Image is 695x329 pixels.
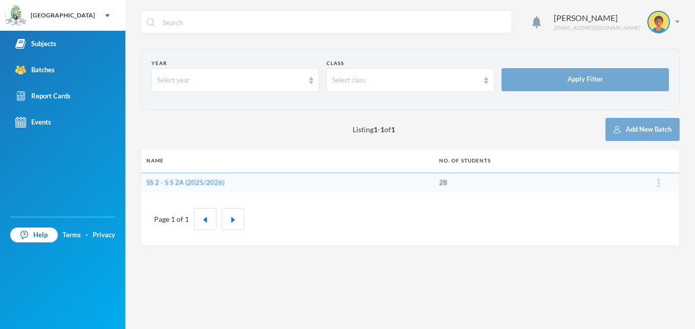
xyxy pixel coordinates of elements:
[327,59,494,67] div: Class
[391,125,395,134] b: 1
[151,59,319,67] div: Year
[162,11,506,34] input: Search
[6,6,26,26] img: logo
[31,11,95,20] div: [GEOGRAPHIC_DATA]
[374,125,378,134] b: 1
[434,172,639,193] td: 28
[154,214,189,224] div: Page 1 of 1
[15,117,51,128] div: Events
[10,228,58,243] a: Help
[502,68,669,91] button: Apply Filter
[554,12,640,24] div: [PERSON_NAME]
[15,91,71,101] div: Report Cards
[141,149,434,172] th: Name
[146,18,156,27] img: search
[86,230,88,240] div: ·
[146,178,225,187] a: SS 2 - S S 2A (2025/2026)
[332,75,479,86] div: Select class
[605,118,680,141] button: Add New Batch
[380,125,384,134] b: 1
[15,65,55,75] div: Batches
[62,230,81,240] a: Terms
[648,12,669,32] img: STUDENT
[658,179,660,187] img: ...
[15,38,56,49] div: Subjects
[157,75,304,86] div: Select year
[434,149,639,172] th: No. of students
[353,124,395,135] span: Listing - of
[554,24,640,32] div: [EMAIL_ADDRESS][DOMAIN_NAME]
[93,230,115,240] a: Privacy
